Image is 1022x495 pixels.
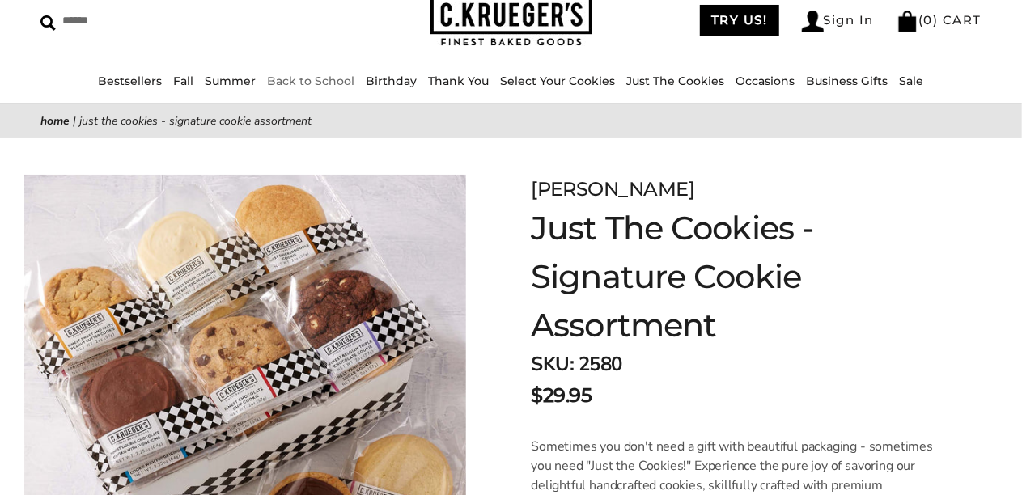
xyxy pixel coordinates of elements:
[802,11,824,32] img: Account
[40,15,56,31] img: Search
[627,74,725,88] a: Just The Cookies
[897,11,918,32] img: Bag
[531,175,941,204] div: [PERSON_NAME]
[700,5,779,36] a: TRY US!
[79,113,312,129] span: Just The Cookies - Signature Cookie Assortment
[99,74,163,88] a: Bestsellers
[531,204,941,349] h1: Just The Cookies - Signature Cookie Assortment
[268,74,355,88] a: Back to School
[429,74,490,88] a: Thank You
[579,351,622,377] span: 2580
[40,8,256,33] input: Search
[736,74,795,88] a: Occasions
[802,11,875,32] a: Sign In
[40,112,982,130] nav: breadcrumbs
[206,74,257,88] a: Summer
[40,113,70,129] a: Home
[73,113,76,129] span: |
[501,74,616,88] a: Select Your Cookies
[13,434,168,482] iframe: Sign Up via Text for Offers
[924,12,934,27] span: 0
[531,381,592,410] span: $29.95
[807,74,888,88] a: Business Gifts
[900,74,924,88] a: Sale
[531,351,574,377] strong: SKU:
[367,74,418,88] a: Birthday
[897,12,982,27] a: (0) CART
[174,74,194,88] a: Fall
